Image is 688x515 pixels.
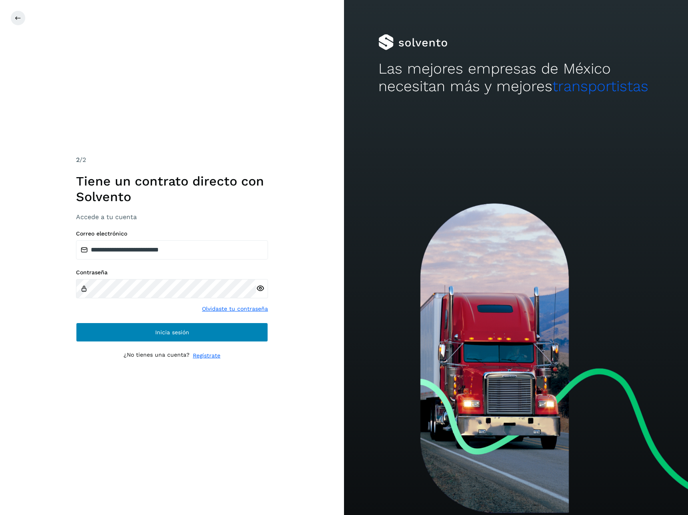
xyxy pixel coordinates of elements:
[76,174,268,204] h1: Tiene un contrato directo con Solvento
[124,351,190,360] p: ¿No tienes una cuenta?
[155,329,189,335] span: Inicia sesión
[76,323,268,342] button: Inicia sesión
[552,78,648,95] span: transportistas
[76,155,268,165] div: /2
[76,269,268,276] label: Contraseña
[193,351,220,360] a: Regístrate
[76,156,80,164] span: 2
[76,213,268,221] h3: Accede a tu cuenta
[76,230,268,237] label: Correo electrónico
[202,305,268,313] a: Olvidaste tu contraseña
[378,60,654,96] h2: Las mejores empresas de México necesitan más y mejores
